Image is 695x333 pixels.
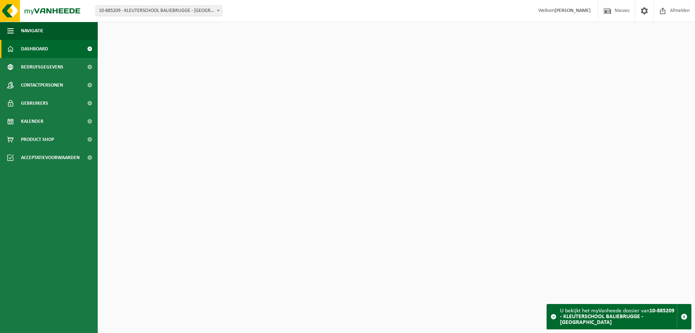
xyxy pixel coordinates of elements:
[21,58,63,76] span: Bedrijfsgegevens
[560,308,674,325] strong: 10-885209 - KLEUTERSCHOOL BALIEBRUGGE - [GEOGRAPHIC_DATA]
[21,76,63,94] span: Contactpersonen
[555,8,591,13] strong: [PERSON_NAME]
[560,304,677,329] div: U bekijkt het myVanheede dossier van
[21,22,43,40] span: Navigatie
[21,149,80,167] span: Acceptatievoorwaarden
[96,5,222,16] span: 10-885209 - KLEUTERSCHOOL BALIEBRUGGE - RUDDERVOORDE
[96,6,222,16] span: 10-885209 - KLEUTERSCHOOL BALIEBRUGGE - RUDDERVOORDE
[21,130,54,149] span: Product Shop
[21,94,48,112] span: Gebruikers
[21,40,48,58] span: Dashboard
[21,112,43,130] span: Kalender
